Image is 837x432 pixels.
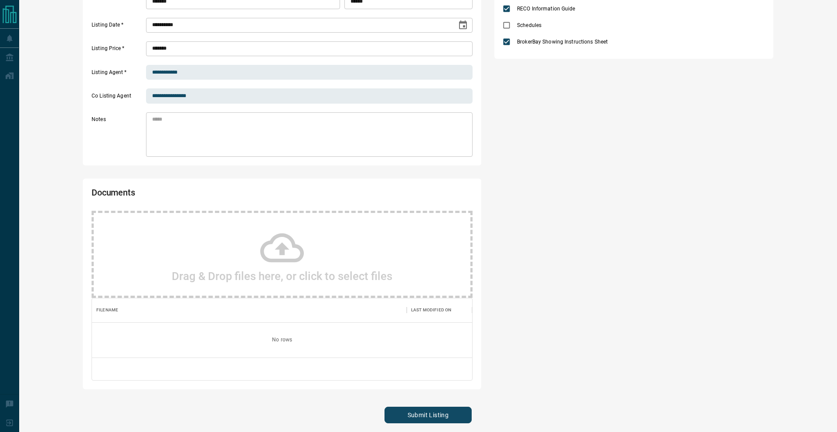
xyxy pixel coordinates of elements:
div: Last Modified On [407,298,472,322]
label: Notes [92,116,144,157]
label: Listing Date [92,21,144,33]
h2: Documents [92,187,320,202]
label: Listing Price [92,45,144,56]
label: Co Listing Agent [92,92,144,104]
span: Schedules [515,21,544,29]
button: Submit Listing [384,407,472,423]
span: BrokerBay Showing Instructions Sheet [515,38,610,46]
div: Last Modified On [411,298,451,322]
label: Listing Agent [92,69,144,80]
div: Drag & Drop files here, or click to select files [92,211,473,298]
button: Choose date, selected date is Aug 12, 2025 [454,17,472,34]
div: Filename [96,298,118,322]
div: Filename [92,298,407,322]
span: RECO Information Guide [515,5,577,13]
h2: Drag & Drop files here, or click to select files [172,270,392,283]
